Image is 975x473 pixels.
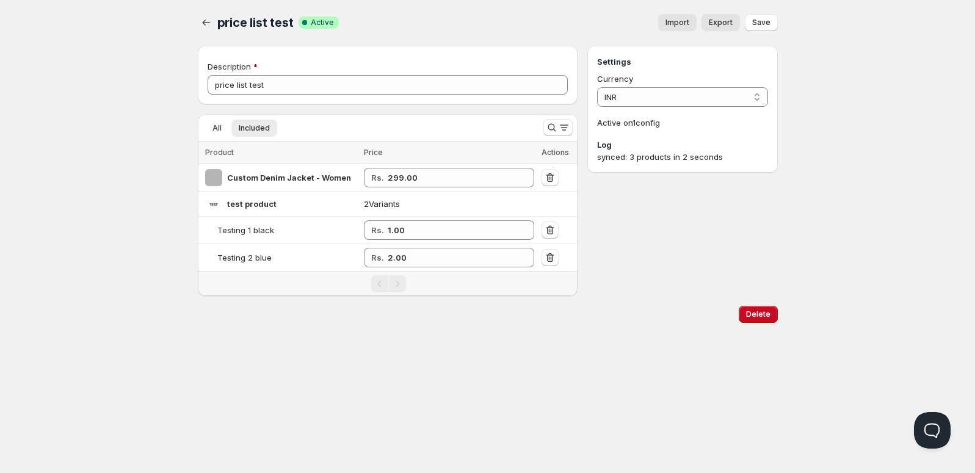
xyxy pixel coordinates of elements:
[371,173,384,182] strong: Rs.
[227,172,351,184] div: Custom Denim Jacket - Women
[745,14,778,31] button: Save
[597,117,767,129] p: Active on 1 config
[388,168,516,187] input: 1299.00
[208,62,251,71] span: Description
[701,14,740,31] a: Export
[371,253,384,262] strong: Rs.
[914,412,951,449] iframe: Help Scout Beacon - Open
[597,74,633,84] span: Currency
[597,56,767,68] h3: Settings
[360,192,538,217] td: 2 Variants
[658,14,697,31] button: Import
[364,148,383,157] span: Price
[752,18,770,27] span: Save
[388,248,516,267] input: 5.00
[311,18,334,27] span: Active
[597,151,767,163] div: synced: 3 products in 2 seconds
[217,225,274,235] span: Testing 1 black
[597,139,767,151] h3: Log
[739,306,778,323] button: Delete
[227,173,351,182] span: Custom Denim Jacket - Women
[709,18,733,27] span: Export
[746,309,770,319] span: Delete
[388,220,516,240] input: 5.00
[227,198,277,210] div: test product
[208,75,568,95] input: Private internal description
[217,251,272,264] div: Testing 2 blue
[371,225,384,235] strong: Rs.
[217,224,274,236] div: Testing 1 black
[217,15,294,30] span: price list test
[227,199,277,209] span: test product
[205,148,234,157] span: Product
[239,123,270,133] span: Included
[543,119,573,136] button: Search and filter results
[198,271,578,296] nav: Pagination
[212,123,222,133] span: All
[217,253,272,262] span: Testing 2 blue
[665,18,689,27] span: Import
[542,148,569,157] span: Actions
